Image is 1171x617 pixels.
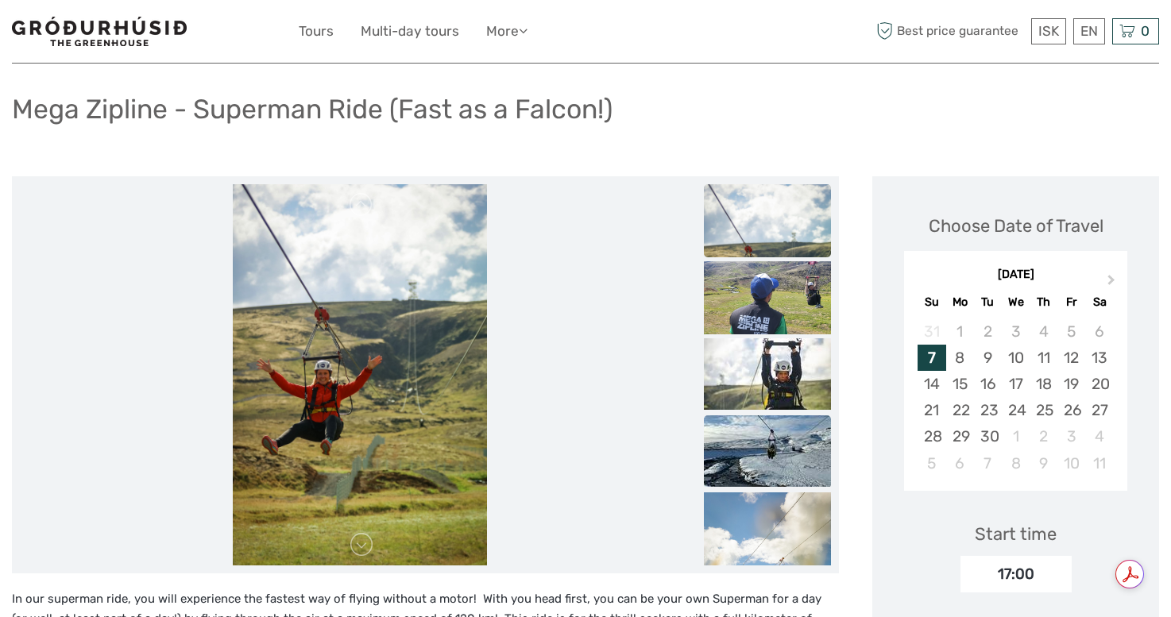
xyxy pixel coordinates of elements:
img: 1578-341a38b5-ce05-4595-9f3d-b8aa3718a0b3_logo_small.jpg [12,17,187,46]
div: Choose Wednesday, October 1st, 2025 [1002,423,1030,449]
div: Choose Saturday, September 27th, 2025 [1085,397,1113,423]
button: Next Month [1100,271,1126,296]
span: 0 [1138,23,1152,39]
div: [DATE] [904,267,1127,283]
img: 0526f39a7c6144d5abe133c6b94bff73_slider_thumbnail.jpeg [704,415,831,487]
div: Tu [974,291,1002,313]
div: Choose Tuesday, September 30th, 2025 [974,423,1002,449]
div: Choose Friday, October 3rd, 2025 [1057,423,1085,449]
div: Choose Thursday, October 9th, 2025 [1030,450,1057,476]
div: Choose Monday, October 6th, 2025 [946,450,974,476]
div: Choose Sunday, September 7th, 2025 [918,345,945,371]
img: 3c0845471d6b4bc7abd5187c588f3b0d.jpeg [704,184,831,375]
div: Not available Friday, September 5th, 2025 [1057,318,1085,345]
div: Not available Sunday, August 31st, 2025 [918,318,945,345]
div: Choose Thursday, September 25th, 2025 [1030,397,1057,423]
div: Choose Saturday, October 11th, 2025 [1085,450,1113,476]
a: Tours [299,20,334,43]
h1: Mega Zipline - Superman Ride (Fast as a Falcon!) [12,93,613,125]
div: Choose Wednesday, September 24th, 2025 [1002,397,1030,423]
img: 8985b09824644717a8ecaea6e7d9480f.jpeg [704,261,831,357]
div: Choose Friday, September 19th, 2025 [1057,371,1085,397]
div: Sa [1085,291,1113,313]
span: Best price guarantee [872,18,1027,44]
div: Choose Saturday, September 20th, 2025 [1085,371,1113,397]
div: Choose Wednesday, September 17th, 2025 [1002,371,1030,397]
div: Choose Thursday, September 18th, 2025 [1030,371,1057,397]
a: More [486,20,528,43]
div: Choose Thursday, October 2nd, 2025 [1030,423,1057,449]
div: Choose Tuesday, October 7th, 2025 [974,450,1002,476]
div: Choose Saturday, September 13th, 2025 [1085,345,1113,371]
div: Not available Thursday, September 4th, 2025 [1030,318,1057,345]
div: Choose Sunday, October 5th, 2025 [918,450,945,476]
div: Th [1030,291,1057,313]
div: Choose Tuesday, September 23rd, 2025 [974,397,1002,423]
div: EN [1073,18,1105,44]
div: Choose Date of Travel [929,214,1103,238]
p: We're away right now. Please check back later! [22,28,180,40]
div: Choose Sunday, September 14th, 2025 [918,371,945,397]
div: We [1002,291,1030,313]
div: Choose Monday, September 8th, 2025 [946,345,974,371]
div: Choose Tuesday, September 9th, 2025 [974,345,1002,371]
a: Multi-day tours [361,20,459,43]
div: Not available Wednesday, September 3rd, 2025 [1002,318,1030,345]
img: 6c1b1dcf64474f9b8fff1357d6f97a73_slider_thumbnail.jpeg [704,338,831,410]
div: Not available Monday, September 1st, 2025 [946,318,974,345]
div: Choose Monday, September 15th, 2025 [946,371,974,397]
div: Not available Saturday, September 6th, 2025 [1085,318,1113,345]
div: 17:00 [960,556,1072,592]
div: Choose Monday, September 29th, 2025 [946,423,974,449]
div: month 2025-09 [909,318,1122,476]
div: Mo [946,291,974,313]
div: Choose Friday, September 26th, 2025 [1057,397,1085,423]
div: Choose Wednesday, October 8th, 2025 [1002,450,1030,476]
div: Choose Friday, September 12th, 2025 [1057,345,1085,371]
div: Choose Sunday, September 28th, 2025 [918,423,945,449]
div: Choose Tuesday, September 16th, 2025 [974,371,1002,397]
div: Choose Monday, September 22nd, 2025 [946,397,974,423]
div: Not available Tuesday, September 2nd, 2025 [974,318,1002,345]
span: ISK [1038,23,1059,39]
img: 3c0845471d6b4bc7abd5187c588f3b0d_main_slider.jpeg [233,184,487,565]
div: Choose Saturday, October 4th, 2025 [1085,423,1113,449]
div: Su [918,291,945,313]
div: Fr [1057,291,1085,313]
div: Choose Wednesday, September 10th, 2025 [1002,345,1030,371]
div: Choose Friday, October 10th, 2025 [1057,450,1085,476]
div: Choose Sunday, September 21st, 2025 [918,397,945,423]
button: Open LiveChat chat widget [183,25,202,44]
div: Start time [975,522,1057,546]
div: Choose Thursday, September 11th, 2025 [1030,345,1057,371]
